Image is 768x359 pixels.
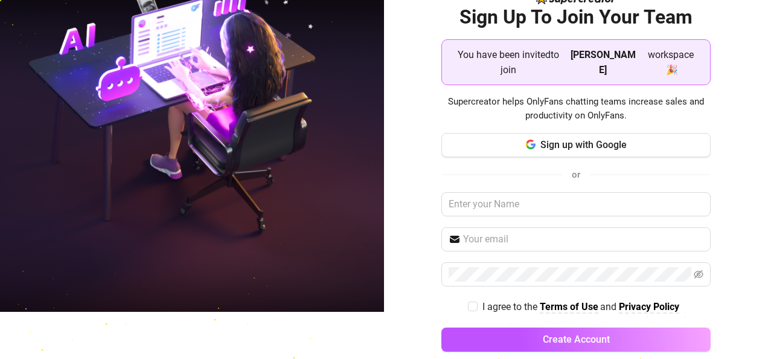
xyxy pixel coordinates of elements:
span: and [600,301,619,312]
strong: Privacy Policy [619,301,679,312]
h2: Sign Up To Join Your Team [441,5,711,30]
span: Supercreator helps OnlyFans chatting teams increase sales and productivity on OnlyFans. [441,95,711,123]
input: Your email [463,232,704,247]
span: eye-invisible [694,270,703,279]
span: workspace 🎉 [641,47,700,77]
button: Create Account [441,328,711,352]
span: Sign up with Google [540,139,627,150]
a: Privacy Policy [619,301,679,314]
span: or [572,169,580,180]
strong: Terms of Use [540,301,598,312]
input: Enter your Name [441,192,711,216]
button: Sign up with Google [441,133,711,157]
span: Create Account [543,334,610,345]
a: Terms of Use [540,301,598,314]
span: I agree to the [482,301,540,312]
span: You have been invited to join [452,47,566,77]
strong: [PERSON_NAME] [571,49,636,76]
